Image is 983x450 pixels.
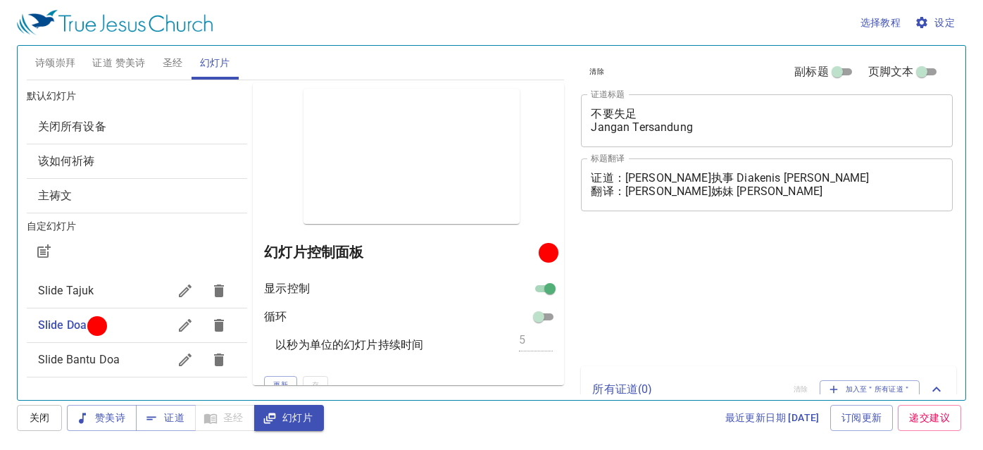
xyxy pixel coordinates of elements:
[591,171,943,198] textarea: 证道：[PERSON_NAME]执事 Diakenis [PERSON_NAME] 翻译：[PERSON_NAME]姊妹 [PERSON_NAME]
[868,63,914,80] span: 页脚文本
[725,409,820,427] span: 最近更新日期 [DATE]
[912,10,960,36] button: 设定
[27,89,247,104] h6: 默认幻灯片
[38,318,87,332] span: Slide Doa
[38,189,72,202] span: [object Object]
[67,405,137,431] button: 赞美诗
[27,110,247,144] div: 关闭所有设备
[38,284,94,297] span: Slide Tajuk
[855,10,907,36] button: 选择教程
[265,409,313,427] span: 幻灯片
[264,280,310,297] p: 显示控制
[820,380,920,399] button: 加入至＂所有证道＂
[27,144,247,178] div: 该如何祈祷
[27,343,247,377] div: Slide Bantu Doa
[575,226,880,361] iframe: from-child
[794,63,828,80] span: 副标题
[38,353,120,366] span: Slide Bantu Doa
[830,405,894,431] a: 订阅更新
[592,381,782,398] p: 所有证道 ( 0 )
[38,387,137,401] span: Slide Pengumuman
[27,274,247,308] div: Slide Tajuk
[264,308,287,325] p: 循环
[591,107,943,134] textarea: 不要失足 Jangan Tersandung
[264,241,544,263] h6: 幻灯片控制面板
[136,405,196,431] button: 证道
[17,405,62,431] button: 关闭
[275,337,423,354] p: 以秒为单位的幻灯片持续时间
[909,409,950,427] span: 递交建议
[720,405,825,431] a: 最近更新日期 [DATE]
[829,383,911,396] span: 加入至＂所有证道＂
[27,219,247,235] h6: 自定幻灯片
[264,376,297,394] button: 更新
[273,379,288,392] span: 更新
[254,405,324,431] button: 幻灯片
[92,54,145,72] span: 证道 赞美诗
[147,409,184,427] span: 证道
[17,10,213,35] img: True Jesus Church
[200,54,230,72] span: 幻灯片
[163,54,183,72] span: 圣经
[28,409,51,427] span: 关闭
[589,65,604,78] span: 清除
[581,63,613,80] button: 清除
[27,377,247,411] div: Slide Pengumuman
[860,14,901,32] span: 选择教程
[581,366,956,413] div: 所有证道(0)清除加入至＂所有证道＂
[78,409,125,427] span: 赞美诗
[27,179,247,213] div: 主祷文
[898,405,961,431] a: 递交建议
[27,308,247,342] div: Slide Doa
[35,54,76,72] span: 诗颂崇拜
[918,14,955,32] span: 设定
[841,409,882,427] span: 订阅更新
[38,154,95,168] span: [object Object]
[38,120,106,133] span: [object Object]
